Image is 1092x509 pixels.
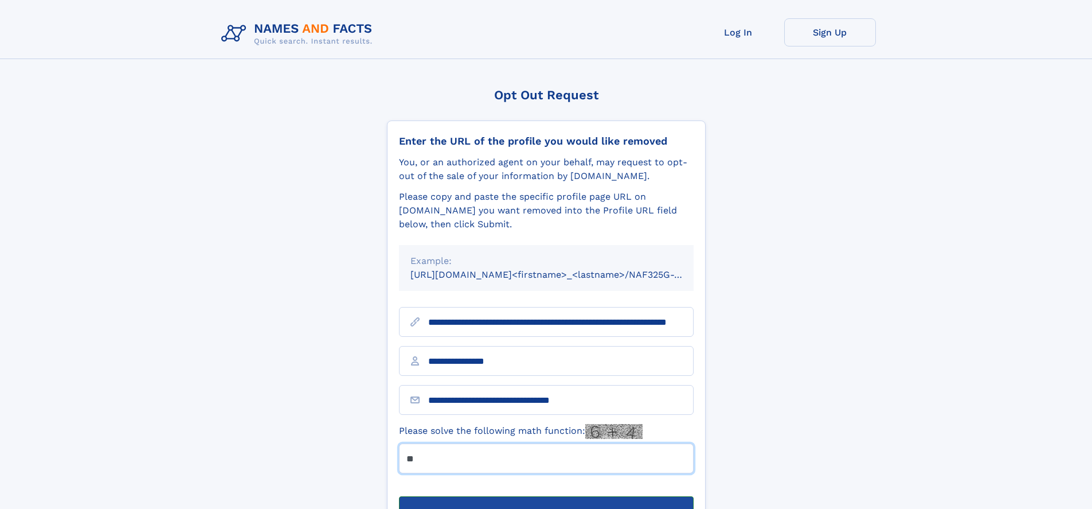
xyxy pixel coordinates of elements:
img: Logo Names and Facts [217,18,382,49]
div: You, or an authorized agent on your behalf, may request to opt-out of the sale of your informatio... [399,156,694,183]
label: Please solve the following math function: [399,424,643,439]
div: Please copy and paste the specific profile page URL on [DOMAIN_NAME] you want removed into the Pr... [399,190,694,231]
a: Sign Up [784,18,876,46]
small: [URL][DOMAIN_NAME]<firstname>_<lastname>/NAF325G-xxxxxxxx [410,269,715,280]
div: Example: [410,254,682,268]
div: Enter the URL of the profile you would like removed [399,135,694,147]
div: Opt Out Request [387,88,706,102]
a: Log In [692,18,784,46]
